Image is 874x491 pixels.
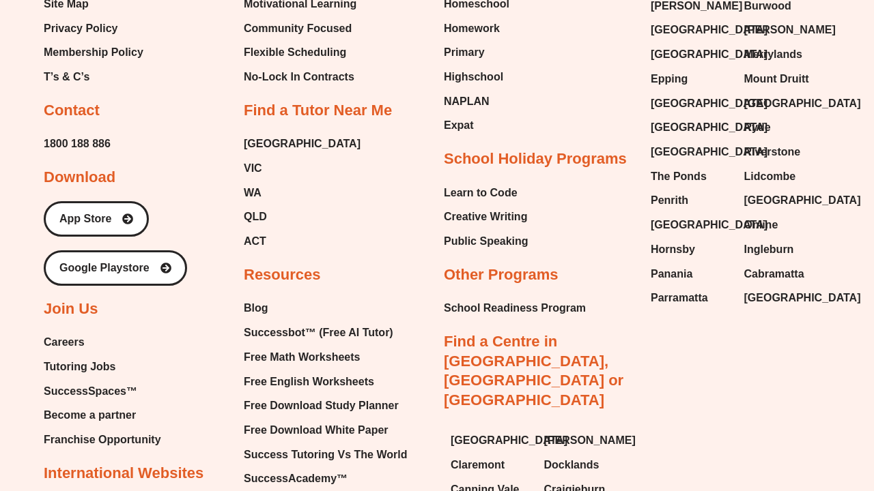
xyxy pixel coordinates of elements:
a: Claremont [451,455,531,475]
a: SuccessSpaces™ [44,381,161,402]
a: [PERSON_NAME] [744,20,824,40]
a: [GEOGRAPHIC_DATA] [744,288,824,308]
a: WA [244,183,361,203]
a: Parramatta [651,288,731,308]
span: [GEOGRAPHIC_DATA] [651,93,767,114]
span: Epping [651,69,688,89]
a: VIC [244,158,361,179]
span: Community Focused [244,18,352,39]
span: Claremont [451,455,505,475]
span: Careers [44,332,85,353]
a: Careers [44,332,161,353]
a: QLD [244,207,361,227]
span: Primary [444,42,485,63]
span: NAPLAN [444,91,490,112]
span: [GEOGRAPHIC_DATA] [651,215,767,235]
span: Highschool [444,67,503,87]
span: Blog [244,298,268,318]
a: [PERSON_NAME] [544,430,624,451]
span: Creative Writing [444,207,527,227]
span: No-Lock In Contracts [244,67,354,87]
a: Free Math Worksheets [244,347,407,368]
span: Tutoring Jobs [44,357,115,377]
span: Hornsby [651,239,695,260]
span: Parramatta [651,288,708,308]
span: Panania [651,264,692,284]
a: [GEOGRAPHIC_DATA] [651,44,731,65]
iframe: Chat Widget [640,337,874,491]
a: Panania [651,264,731,284]
span: Google Playstore [59,263,150,273]
a: Ingleburn [744,239,824,260]
a: [GEOGRAPHIC_DATA] [744,190,824,211]
a: Flexible Scheduling [244,42,360,63]
span: Cabramatta [744,264,804,284]
span: [GEOGRAPHIC_DATA] [451,430,567,451]
span: Docklands [544,455,600,475]
span: Successbot™ (Free AI Tutor) [244,323,393,343]
a: Ryde [744,117,824,138]
span: VIC [244,158,262,179]
a: Online [744,215,824,235]
span: Become a partner [44,405,136,426]
span: Merrylands [744,44,802,65]
a: The Ponds [651,166,731,187]
a: T’s & C’s [44,67,143,87]
a: Free Download Study Planner [244,396,407,416]
a: Google Playstore [44,250,187,286]
a: Privacy Policy [44,18,143,39]
a: Mount Druitt [744,69,824,89]
span: Mount Druitt [744,69,809,89]
span: Riverstone [744,142,801,162]
a: [GEOGRAPHIC_DATA] [244,134,361,154]
a: Learn to Code [444,183,528,203]
span: Success Tutoring Vs The World [244,445,407,465]
a: Docklands [544,455,624,475]
span: [GEOGRAPHIC_DATA] [744,93,861,114]
span: [GEOGRAPHIC_DATA] [651,20,767,40]
a: [GEOGRAPHIC_DATA] [651,215,731,235]
span: Homework [444,18,500,39]
a: Merrylands [744,44,824,65]
h2: Find a Tutor Near Me [244,101,392,121]
span: SuccessSpaces™ [44,381,137,402]
a: School Readiness Program [444,298,586,318]
span: [GEOGRAPHIC_DATA] [744,288,861,308]
span: Franchise Opportunity [44,430,161,450]
a: Penrith [651,190,731,211]
span: Ingleburn [744,239,794,260]
span: Flexible Scheduling [244,42,346,63]
a: [GEOGRAPHIC_DATA] [651,20,731,40]
span: App Store [59,213,111,224]
a: SuccessAcademy™ [244,468,407,489]
h2: Contact [44,101,100,121]
h2: Other Programs [444,265,559,285]
a: Hornsby [651,239,731,260]
a: Find a Centre in [GEOGRAPHIC_DATA], [GEOGRAPHIC_DATA] or [GEOGRAPHIC_DATA] [444,333,623,408]
h2: School Holiday Programs [444,149,627,169]
a: Public Speaking [444,231,528,252]
h2: Join Us [44,299,98,319]
a: Community Focused [244,18,360,39]
a: Become a partner [44,405,161,426]
span: Free Download Study Planner [244,396,399,416]
span: WA [244,183,262,203]
span: QLD [244,207,267,227]
a: [GEOGRAPHIC_DATA] [651,117,731,138]
a: Primary [444,42,509,63]
a: Cabramatta [744,264,824,284]
a: Free English Worksheets [244,372,407,392]
span: Free English Worksheets [244,372,374,392]
span: The Ponds [651,166,707,187]
a: NAPLAN [444,91,509,112]
h2: International Websites [44,464,203,483]
a: Membership Policy [44,42,143,63]
a: Riverstone [744,142,824,162]
span: [PERSON_NAME] [744,20,836,40]
span: [GEOGRAPHIC_DATA] [651,142,767,162]
a: Lidcombe [744,166,824,187]
span: T’s & C’s [44,67,89,87]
